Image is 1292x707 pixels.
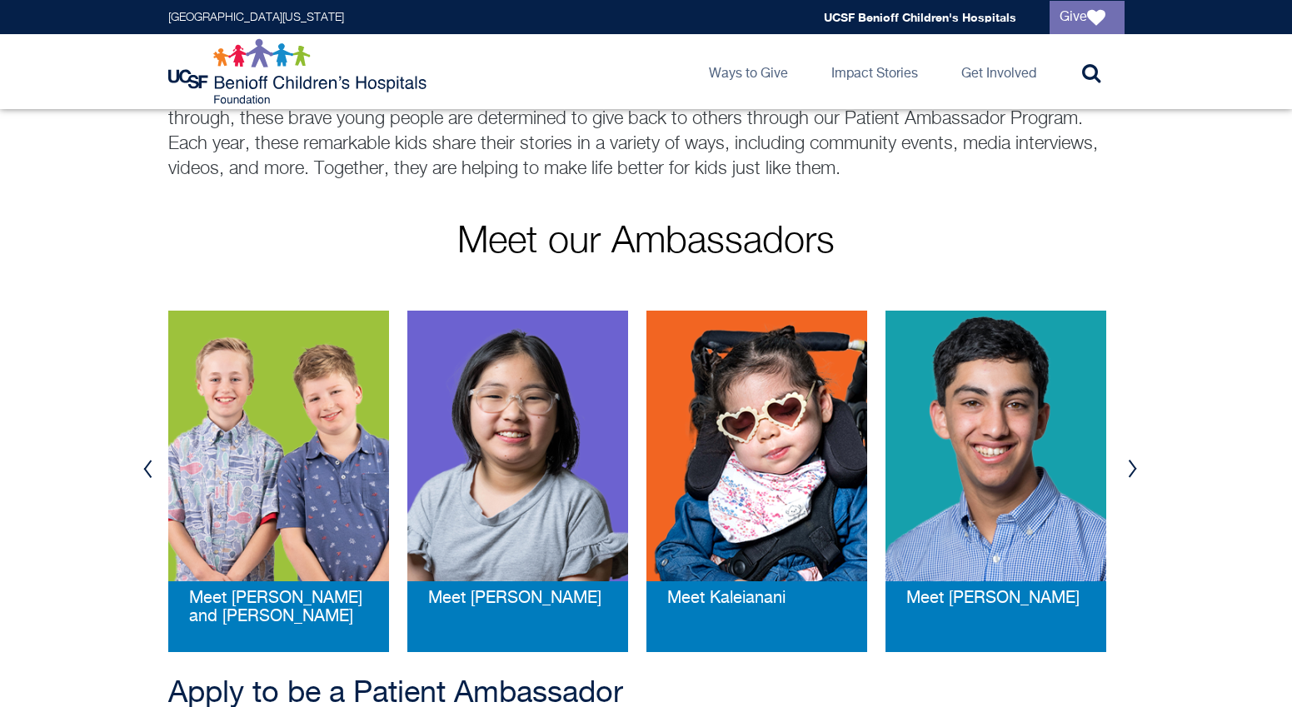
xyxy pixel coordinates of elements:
a: Ways to Give [696,34,801,109]
span: Meet Kaleianani [667,590,786,607]
button: Previous [136,444,161,494]
a: Impact Stories [818,34,931,109]
a: Meet [PERSON_NAME] [906,590,1080,608]
a: Meet [PERSON_NAME] and [PERSON_NAME] [189,590,368,626]
span: Meet [PERSON_NAME] and [PERSON_NAME] [189,590,362,625]
a: Meet [PERSON_NAME] [428,590,601,608]
a: [GEOGRAPHIC_DATA][US_STATE] [168,12,344,23]
span: Meet [PERSON_NAME] [428,590,601,607]
img: patient ambassador ashley [407,311,628,581]
a: Give [1050,1,1125,34]
a: Meet Kaleianani [667,590,786,608]
a: Get Involved [948,34,1050,109]
p: Meet our Ambassadors [168,223,1125,261]
a: patient ambassador ashley [407,311,628,569]
span: Meet [PERSON_NAME] [906,590,1080,607]
button: Next [1120,444,1145,494]
a: UCSF Benioff Children's Hospitals [824,10,1016,24]
img: Logo for UCSF Benioff Children's Hospitals Foundation [168,38,431,105]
